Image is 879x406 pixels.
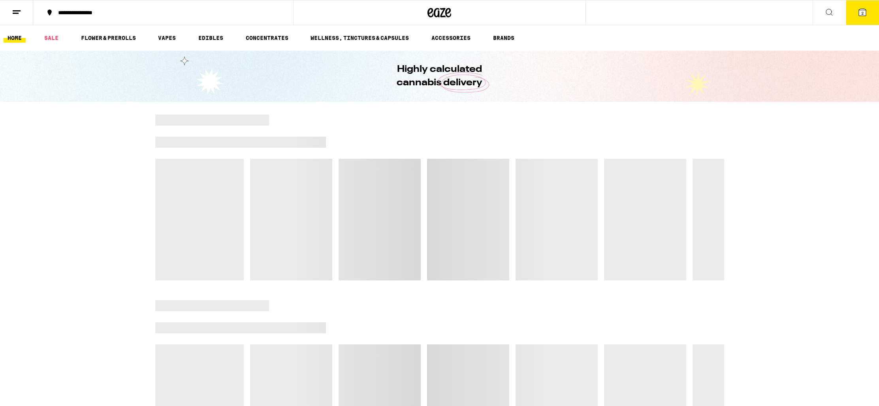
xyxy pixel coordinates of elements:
span: 2 [861,11,864,15]
a: HOME [4,33,26,43]
a: BRANDS [489,33,518,43]
a: WELLNESS, TINCTURES & CAPSULES [307,33,413,43]
a: ACCESSORIES [427,33,474,43]
button: 2 [846,0,879,25]
a: CONCENTRATES [242,33,292,43]
a: SALE [40,33,62,43]
a: VAPES [154,33,180,43]
h1: Highly calculated cannabis delivery [375,63,505,90]
a: EDIBLES [194,33,227,43]
a: FLOWER & PREROLLS [77,33,140,43]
